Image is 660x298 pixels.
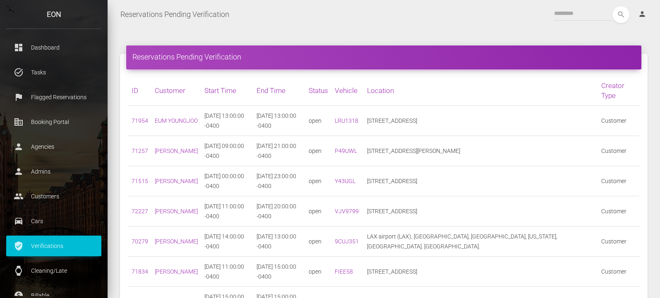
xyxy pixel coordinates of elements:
i: person [638,10,646,18]
td: [DATE] 11:00:00 -0400 [201,257,253,287]
a: [PERSON_NAME] [155,268,198,275]
a: [PERSON_NAME] [155,238,198,245]
td: [DATE] 00:00:00 -0400 [201,166,253,196]
td: [STREET_ADDRESS] [364,257,598,287]
td: open [305,166,331,196]
p: Verifications [12,240,95,252]
td: [DATE] 09:00:00 -0400 [201,136,253,166]
td: open [305,257,331,287]
p: Cars [12,215,95,227]
a: Y43UGL [335,178,355,184]
p: Agencies [12,141,95,153]
a: Reservations Pending Verification [120,4,229,25]
td: [DATE] 13:00:00 -0400 [201,106,253,136]
td: Customer [598,226,639,257]
a: 71257 [132,148,148,154]
td: [STREET_ADDRESS] [364,166,598,196]
td: open [305,136,331,166]
td: [STREET_ADDRESS] [364,196,598,226]
a: P49UWL [335,148,357,154]
td: [DATE] 13:00:00 -0400 [253,226,305,257]
td: [DATE] 20:00:00 -0400 [253,196,305,226]
a: 72227 [132,208,148,215]
p: Cleaning/Late [12,265,95,277]
a: LRU1318 [335,117,358,124]
td: [DATE] 15:00:00 -0400 [253,257,305,287]
a: 71954 [132,117,148,124]
th: Start Time [201,76,253,106]
a: corporate_fare Booking Portal [6,112,101,132]
td: Customer [598,166,639,196]
th: Vehicle [331,76,364,106]
td: Customer [598,196,639,226]
a: people Customers [6,186,101,207]
a: watch Cleaning/Late [6,260,101,281]
td: [DATE] 14:00:00 -0400 [201,226,253,257]
a: FIEE58 [335,268,353,275]
a: 9CUJ351 [335,238,359,245]
td: LAX airport (LAX), [GEOGRAPHIC_DATA], [GEOGRAPHIC_DATA], [US_STATE], [GEOGRAPHIC_DATA]. [GEOGRAPH... [364,226,598,257]
a: 71834 [132,268,148,275]
a: EUM YOUNGJOO [155,117,198,124]
button: search [612,6,629,23]
th: Creator Type [598,76,639,106]
p: Admins [12,165,95,178]
a: [PERSON_NAME] [155,178,198,184]
td: Customer [598,257,639,287]
th: ID [128,76,151,106]
a: 71515 [132,178,148,184]
a: drive_eta Cars [6,211,101,231]
td: [DATE] 21:00:00 -0400 [253,136,305,166]
td: open [305,106,331,136]
th: Status [305,76,331,106]
a: person [632,6,654,23]
a: dashboard Dashboard [6,37,101,58]
a: VJV9799 [335,208,359,215]
p: Dashboard [12,41,95,54]
p: Booking Portal [12,116,95,128]
h4: Reservations Pending Verification [132,52,635,62]
td: Customer [598,136,639,166]
a: flag Flagged Reservations [6,87,101,107]
td: open [305,196,331,226]
a: person Agencies [6,136,101,157]
p: Flagged Reservations [12,91,95,103]
a: [PERSON_NAME] [155,148,198,154]
p: Tasks [12,66,95,79]
a: [PERSON_NAME] [155,208,198,215]
td: open [305,226,331,257]
a: verified_user Verifications [6,236,101,256]
th: End Time [253,76,305,106]
td: [DATE] 23:00:00 -0400 [253,166,305,196]
th: Location [364,76,598,106]
p: Customers [12,190,95,203]
a: person Admins [6,161,101,182]
td: [DATE] 13:00:00 -0400 [253,106,305,136]
th: Customer [151,76,201,106]
td: [DATE] 11:00:00 -0400 [201,196,253,226]
td: [STREET_ADDRESS] [364,106,598,136]
td: [STREET_ADDRESS][PERSON_NAME] [364,136,598,166]
a: task_alt Tasks [6,62,101,83]
td: Customer [598,106,639,136]
a: 70279 [132,238,148,245]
